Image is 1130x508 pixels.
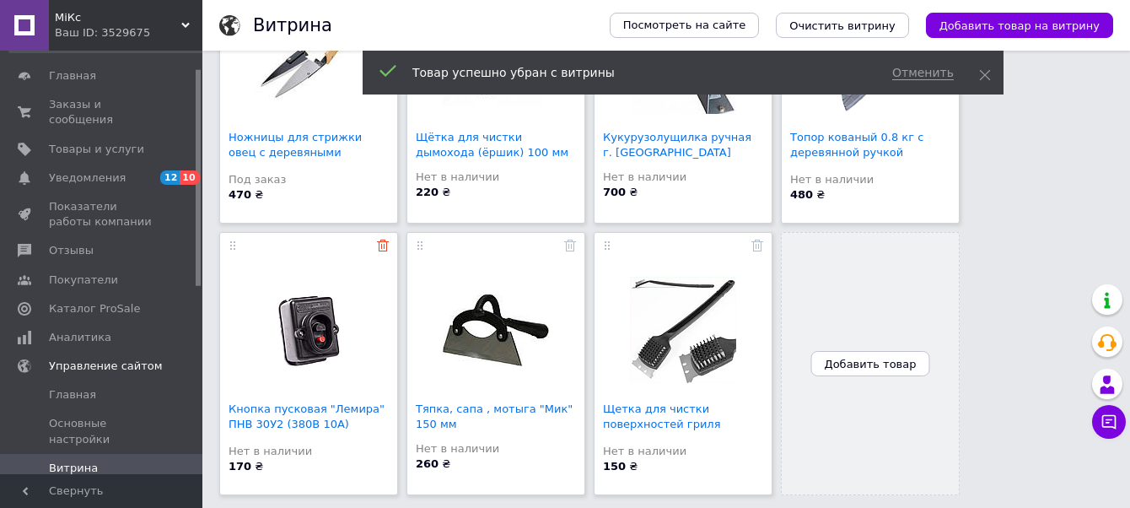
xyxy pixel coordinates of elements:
span: Показатели работы компании [49,199,156,230]
img: Ножницы для стрижки овец с деревяными ручками [256,5,362,111]
b: 220 [416,186,439,198]
b: 150 [603,460,626,473]
a: Ножницы для стрижки овец с деревяными ручками [229,131,362,174]
div: Товар успешно убран с витрины [412,64,872,81]
span: 12 [160,170,180,185]
span: 10 [180,170,199,185]
button: Добавить товар [811,351,930,376]
span: Товары и услуги [49,142,144,157]
b: 480 [790,188,813,201]
img: Щетка для чистки поверхностей гриля барбекю пластиковая L 44 cm [630,277,736,383]
button: Очистить витрину [776,13,908,38]
div: ₴ [603,459,763,474]
b: 260 [416,457,439,470]
span: Покупатели [49,273,118,288]
span: Отменить [892,66,954,80]
span: Основные настройки [49,416,156,446]
a: Убрать с витрины [564,238,576,251]
span: Уведомления [49,170,126,186]
div: Нет в наличии [416,170,576,185]
a: Щетка для чистки поверхностей гриля барбекю пласти... [603,403,720,446]
div: ₴ [790,187,950,203]
span: Главная [49,68,96,84]
button: Чат с покупателем [1092,405,1126,439]
div: Нет в наличии [603,170,763,185]
div: Нет в наличии [416,441,576,457]
img: Тяпка, сапа , мотыга "Мик" 150 мм [443,295,549,366]
span: Добавить товар [825,358,917,370]
div: Под заказ [229,172,389,187]
a: Убрать с витрины [751,238,763,251]
a: Тяпка, сапа , мотыга "Мик" 150 мм [416,403,573,430]
b: 700 [603,186,626,198]
span: Каталог ProSale [49,301,140,316]
b: 170 [229,460,251,473]
span: Добавить товар на витрину [939,19,1100,32]
div: ₴ [229,459,389,474]
div: Нет в наличии [603,444,763,459]
span: Главная [49,387,96,403]
div: ₴ [416,185,576,200]
span: Очистить витрину [789,19,895,32]
div: ₴ [416,457,576,472]
button: Добавить товар на витрину [926,13,1113,38]
a: Кнопка пусковая "Лемира" ПНВ 30У2 (380В 10А) чёрна... [229,403,385,446]
div: Ваш ID: 3529675 [55,25,202,41]
h1: Витрина [253,15,332,35]
span: Аналитика [49,330,111,345]
div: ₴ [603,185,763,200]
span: Заказы и сообщения [49,97,156,127]
span: Отзывы [49,243,94,258]
span: Витрина [49,461,98,476]
span: МіКс [55,10,181,25]
div: ₴ [229,187,389,203]
div: Нет в наличии [229,444,389,459]
a: Посмотреть на сайте [610,13,760,38]
a: Убрать с витрины [377,238,389,251]
img: Кнопка пусковая "Лемира" ПНВ 30У2 (380В 10А) чёрная [256,283,362,378]
span: Посмотреть на сайте [623,18,746,33]
a: Топор кованый 0.8 кг с деревянной ручкой "Azovelek... [790,131,923,174]
b: 470 [229,188,251,201]
span: Управление сайтом [49,359,163,374]
div: Нет в наличии [790,172,950,187]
